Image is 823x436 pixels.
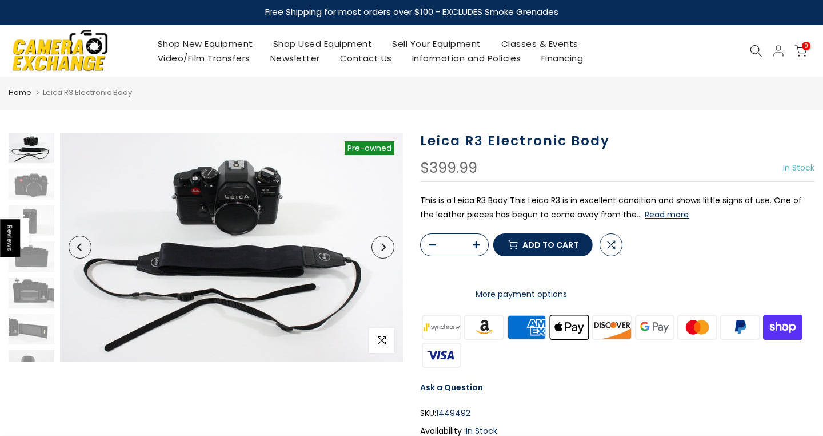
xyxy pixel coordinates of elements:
[783,162,814,173] span: In Stock
[9,205,54,236] img: Leica R3 Body Leica Leica 1449492
[60,133,403,362] img: Leica R3 Body Leica Leica 1449492
[9,278,54,308] img: Leica R3 Body Leica Leica 1449492
[330,51,402,65] a: Contact Us
[265,6,558,18] strong: Free Shipping for most orders over $100 - EXCLUDES Smoke Grenades
[463,313,506,341] img: amazon payments
[794,45,807,57] a: 0
[9,133,54,163] img: Leica R3 Body Leica Leica 1449492
[420,193,814,222] p: This is a Leica R3 Body This Leica R3 is in excellent condition and shows little signs of use. On...
[420,161,477,176] div: $399.99
[371,236,394,259] button: Next
[9,169,54,199] img: Leica R3 Body Leica Leica 1449492
[524,241,580,249] span: Add to cart
[9,314,54,344] img: Leica R3 Body Leica Leica 1449492
[420,133,814,149] h1: Leica R3 Electronic Body
[263,37,382,51] a: Shop Used Equipment
[69,236,91,259] button: Previous
[420,287,622,302] a: More payment options
[9,241,54,272] img: Leica R3 Body Leica Leica 1449492
[420,313,463,341] img: synchrony
[436,406,470,421] span: 1449492
[9,350,54,380] img: Leica R3 Body Leica Leica 1449492
[420,341,463,369] img: visa
[147,37,263,51] a: Shop New Equipment
[43,87,132,98] span: Leica R3 Electronic Body
[382,37,492,51] a: Sell Your Equipment
[402,51,531,65] a: Information and Policies
[420,382,483,393] a: Ask a Question
[531,51,593,65] a: Financing
[147,51,260,65] a: Video/Film Transfers
[645,209,689,220] button: Read more
[491,37,588,51] a: Classes & Events
[633,313,676,341] img: google pay
[591,313,634,341] img: discover
[9,87,31,98] a: Home
[505,313,548,341] img: american express
[676,313,719,341] img: master
[548,313,591,341] img: apple pay
[260,51,330,65] a: Newsletter
[719,313,762,341] img: paypal
[494,233,594,256] button: Add to cart
[761,313,804,341] img: shopify pay
[802,42,810,50] span: 0
[420,406,814,421] div: SKU:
